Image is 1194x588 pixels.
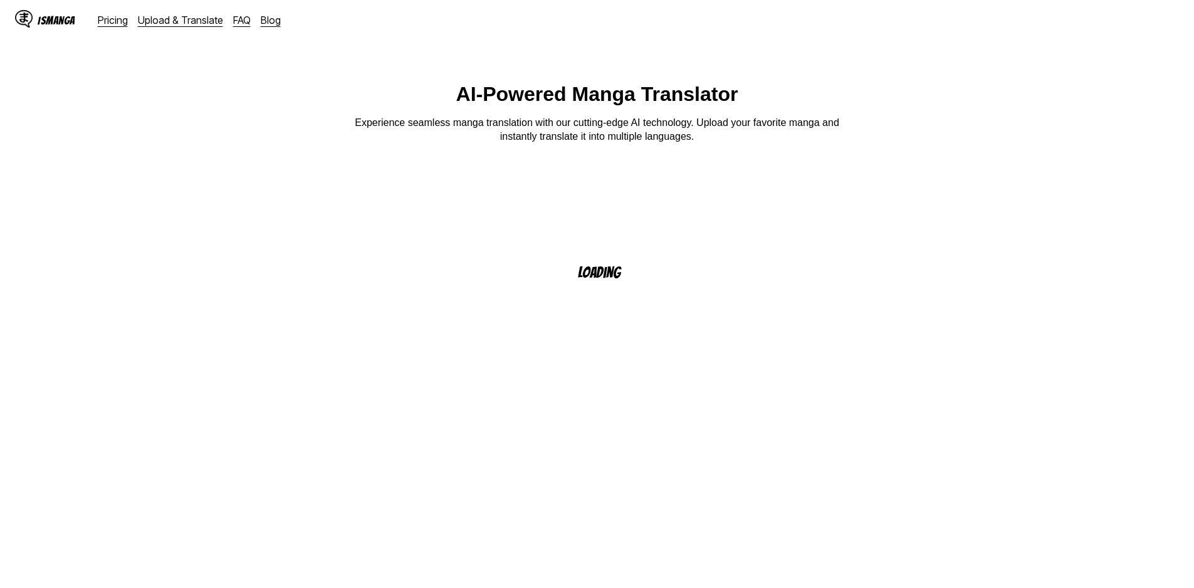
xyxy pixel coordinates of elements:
[138,14,223,26] a: Upload & Translate
[347,116,848,144] p: Experience seamless manga translation with our cutting-edge AI technology. Upload your favorite m...
[456,83,738,106] h1: AI-Powered Manga Translator
[15,10,98,30] a: IsManga LogoIsManga
[98,14,128,26] a: Pricing
[38,14,75,26] div: IsManga
[261,14,281,26] a: Blog
[233,14,251,26] a: FAQ
[578,265,637,280] p: Loading
[15,10,33,28] img: IsManga Logo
